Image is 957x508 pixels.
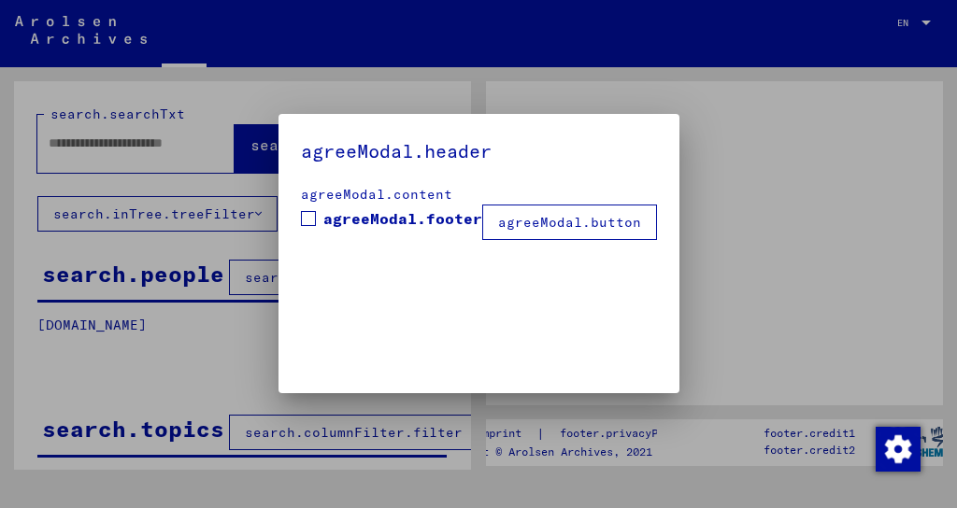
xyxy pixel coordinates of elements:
div: Change consent [875,426,920,471]
h5: agreeModal.header [301,136,657,166]
button: agreeModal.button [482,205,657,240]
div: agreeModal.content [301,185,657,205]
img: Change consent [876,427,921,472]
span: agreeModal.footer [323,207,482,230]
